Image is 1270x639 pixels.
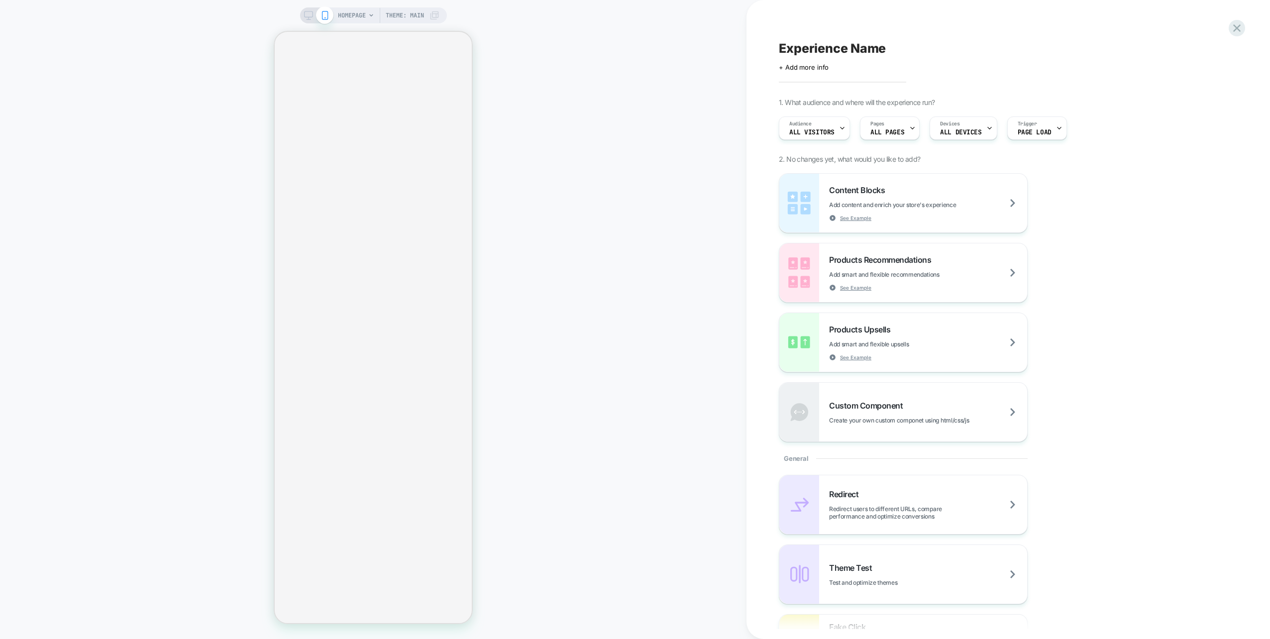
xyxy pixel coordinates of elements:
[1018,120,1037,127] span: Trigger
[940,129,981,136] span: ALL DEVICES
[829,417,1019,424] span: Create your own custom componet using html/css/js
[829,579,947,586] span: Test and optimize themes
[829,622,870,632] span: Fake Click
[829,401,908,411] span: Custom Component
[789,120,812,127] span: Audience
[870,120,884,127] span: Pages
[779,41,886,56] span: Experience Name
[779,63,829,71] span: + Add more info
[829,271,989,278] span: Add smart and flexible recommendations
[779,442,1028,475] div: General
[779,155,920,163] span: 2. No changes yet, what would you like to add?
[829,255,936,265] span: Products Recommendations
[840,354,871,361] span: See Example
[829,563,877,573] span: Theme Test
[386,7,424,23] span: Theme: MAIN
[1018,129,1052,136] span: Page Load
[840,214,871,221] span: See Example
[829,201,1006,209] span: Add content and enrich your store's experience
[338,7,366,23] span: HOMEPAGE
[779,98,935,106] span: 1. What audience and where will the experience run?
[789,129,835,136] span: All Visitors
[829,489,863,499] span: Redirect
[940,120,959,127] span: Devices
[870,129,904,136] span: ALL PAGES
[840,284,871,291] span: See Example
[829,185,890,195] span: Content Blocks
[829,505,1027,520] span: Redirect users to different URLs, compare performance and optimize conversions
[829,324,895,334] span: Products Upsells
[829,340,958,348] span: Add smart and flexible upsells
